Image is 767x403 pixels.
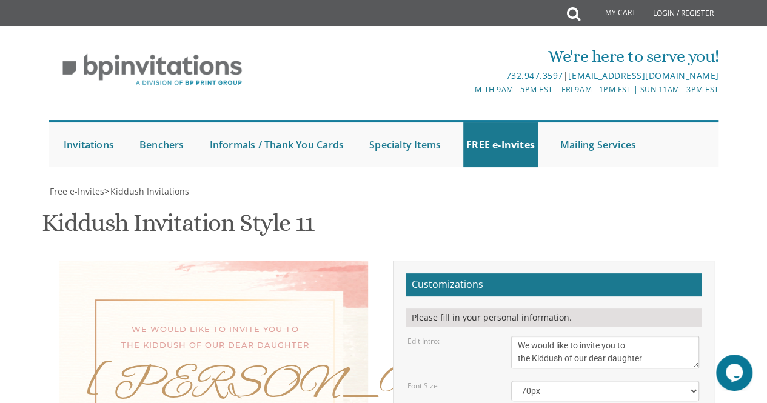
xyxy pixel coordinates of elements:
[716,355,755,391] iframe: chat widget
[86,377,344,393] div: [PERSON_NAME]
[511,336,700,368] textarea: We would like to invite you to the Kiddush of our dear daughter
[407,381,438,391] label: Font Size
[272,44,718,68] div: We're here to serve you!
[568,70,718,81] a: [EMAIL_ADDRESS][DOMAIN_NAME]
[272,83,718,96] div: M-Th 9am - 5pm EST | Fri 9am - 1pm EST | Sun 11am - 3pm EST
[61,122,117,167] a: Invitations
[579,1,645,25] a: My Cart
[272,68,718,83] div: |
[136,122,187,167] a: Benchers
[110,185,189,197] span: Kiddush Invitations
[49,185,104,197] a: Free e-Invites
[207,122,347,167] a: Informals / Thank You Cards
[49,45,256,95] img: BP Invitation Loft
[557,122,639,167] a: Mailing Services
[406,308,702,327] div: Please fill in your personal information.
[109,185,189,197] a: Kiddush Invitations
[506,70,563,81] a: 732.947.3597
[50,185,104,197] span: Free e-Invites
[366,122,444,167] a: Specialty Items
[463,122,538,167] a: FREE e-Invites
[104,185,189,197] span: >
[407,336,440,346] label: Edit Intro:
[406,273,702,296] h2: Customizations
[42,210,315,245] h1: Kiddush Invitation Style 11
[86,321,344,353] div: We would like to invite you to the Kiddush of our dear daughter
